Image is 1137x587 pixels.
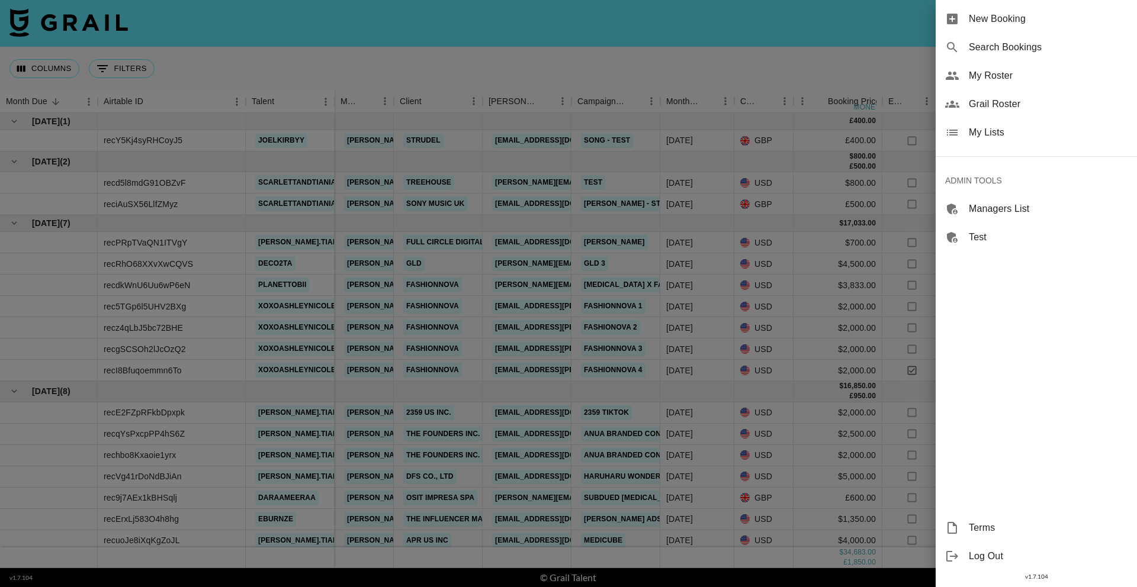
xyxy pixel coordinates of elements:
span: My Lists [969,125,1128,140]
div: Terms [936,514,1137,542]
div: Managers List [936,195,1137,223]
span: Search Bookings [969,40,1128,54]
div: My Lists [936,118,1137,147]
span: Managers List [969,202,1128,216]
span: New Booking [969,12,1128,26]
div: Grail Roster [936,90,1137,118]
span: Grail Roster [969,97,1128,111]
span: Log Out [969,549,1128,563]
span: Test [969,230,1128,244]
div: Test [936,223,1137,251]
div: Search Bookings [936,33,1137,62]
div: New Booking [936,5,1137,33]
span: My Roster [969,69,1128,83]
span: Terms [969,521,1128,535]
div: Log Out [936,542,1137,570]
div: v 1.7.104 [936,570,1137,583]
div: ADMIN TOOLS [936,166,1137,195]
div: My Roster [936,62,1137,90]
